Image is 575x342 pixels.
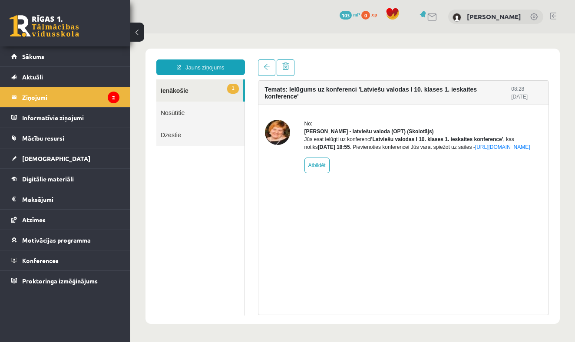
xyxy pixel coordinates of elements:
[22,236,91,244] span: Motivācijas programma
[22,108,119,128] legend: Informatīvie ziņojumi
[22,73,43,81] span: Aktuāli
[22,277,98,285] span: Proktoringa izmēģinājums
[10,15,79,37] a: Rīgas 1. Tālmācības vidusskola
[22,53,44,60] span: Sākums
[11,169,119,189] a: Digitālie materiāli
[174,95,304,101] strong: [PERSON_NAME] - latviešu valoda (OPT) (Skolotājs)
[11,210,119,230] a: Atzīmes
[11,230,119,250] a: Motivācijas programma
[26,46,113,68] a: 1Ienākošie
[11,67,119,87] a: Aktuāli
[22,189,119,209] legend: Maksājumi
[135,53,381,66] h4: Temats: Ielūgums uz konferenci 'Latviešu valodas I 10. klases 1. ieskaites konference'
[22,175,74,183] span: Digitālie materiāli
[11,46,119,66] a: Sākums
[108,92,119,103] i: 2
[11,148,119,168] a: [DEMOGRAPHIC_DATA]
[241,103,373,109] b: 'Latviešu valodas I 10. klases 1. ieskaites konference'
[11,250,119,270] a: Konferences
[453,13,461,22] img: Yulia Gorbacheva
[361,11,370,20] span: 0
[345,111,400,117] a: [URL][DOMAIN_NAME]
[22,134,64,142] span: Mācību resursi
[11,128,119,148] a: Mācību resursi
[340,11,360,18] a: 103 mP
[353,11,360,18] span: mP
[11,87,119,107] a: Ziņojumi2
[371,11,377,18] span: xp
[340,11,352,20] span: 103
[381,52,412,67] div: 08:28 [DATE]
[22,216,46,224] span: Atzīmes
[174,86,412,94] div: No:
[467,12,521,21] a: [PERSON_NAME]
[174,124,199,140] a: Atbildēt
[11,108,119,128] a: Informatīvie ziņojumi
[22,256,59,264] span: Konferences
[11,189,119,209] a: Maksājumi
[174,102,412,118] div: Jūs esat ielūgti uz konferenci , kas notiks . Pievienoties konferencei Jūs varat spiežot uz saites -
[26,68,114,90] a: Nosūtītie
[11,271,119,291] a: Proktoringa izmēģinājums
[22,155,90,162] span: [DEMOGRAPHIC_DATA]
[22,87,119,107] legend: Ziņojumi
[26,26,115,42] a: Jauns ziņojums
[26,90,114,112] a: Dzēstie
[135,86,160,112] img: Laila Jirgensone - latviešu valoda (OPT)
[97,50,108,60] span: 1
[361,11,381,18] a: 0 xp
[188,111,220,117] b: [DATE] 18:55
